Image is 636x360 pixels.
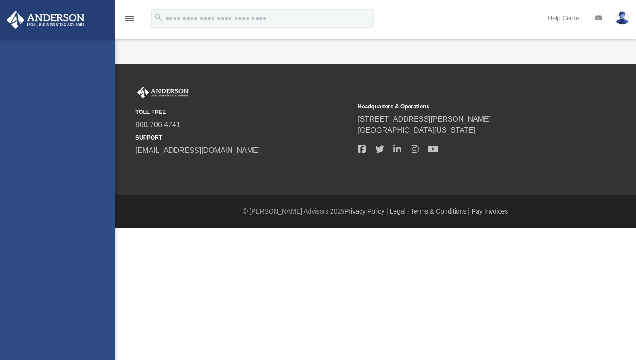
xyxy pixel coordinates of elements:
small: TOLL FREE [135,108,351,116]
a: Terms & Conditions | [411,208,470,215]
a: [STREET_ADDRESS][PERSON_NAME] [358,115,491,123]
small: Headquarters & Operations [358,102,574,111]
img: User Pic [615,11,629,25]
img: Anderson Advisors Platinum Portal [135,87,191,99]
small: SUPPORT [135,134,351,142]
a: [EMAIL_ADDRESS][DOMAIN_NAME] [135,146,260,154]
a: 800.706.4741 [135,121,180,129]
i: search [153,12,163,22]
img: Anderson Advisors Platinum Portal [4,11,87,29]
a: Pay Invoices [472,208,508,215]
div: © [PERSON_NAME] Advisors 2025 [115,207,636,216]
a: Privacy Policy | [344,208,388,215]
i: menu [124,13,135,24]
a: Legal | [390,208,409,215]
a: [GEOGRAPHIC_DATA][US_STATE] [358,126,475,134]
a: menu [124,17,135,24]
